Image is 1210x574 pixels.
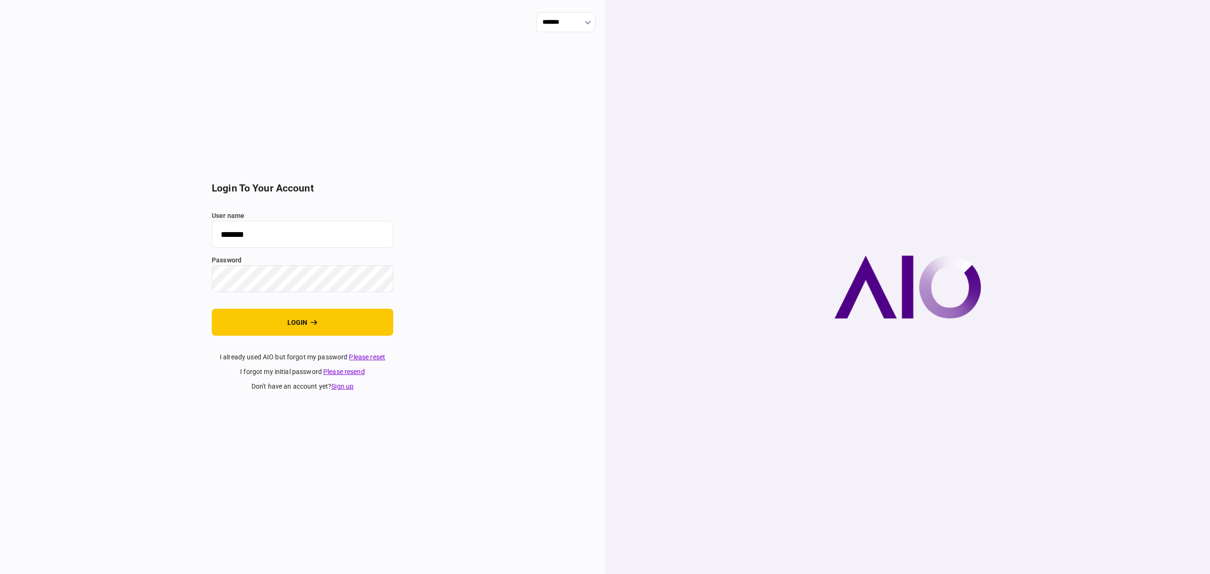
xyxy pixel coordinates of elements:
[323,368,365,375] a: Please resend
[349,353,385,361] a: Please reset
[834,255,981,319] img: AIO company logo
[536,12,596,32] input: show language options
[212,382,393,391] div: don't have an account yet ?
[212,211,393,221] label: user name
[212,309,393,336] button: login
[212,367,393,377] div: I forgot my initial password
[212,183,393,194] h2: login to your account
[212,221,393,248] input: user name
[212,265,393,292] input: password
[212,255,393,265] label: password
[212,352,393,362] div: I already used AIO but forgot my password
[331,383,354,390] a: Sign up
